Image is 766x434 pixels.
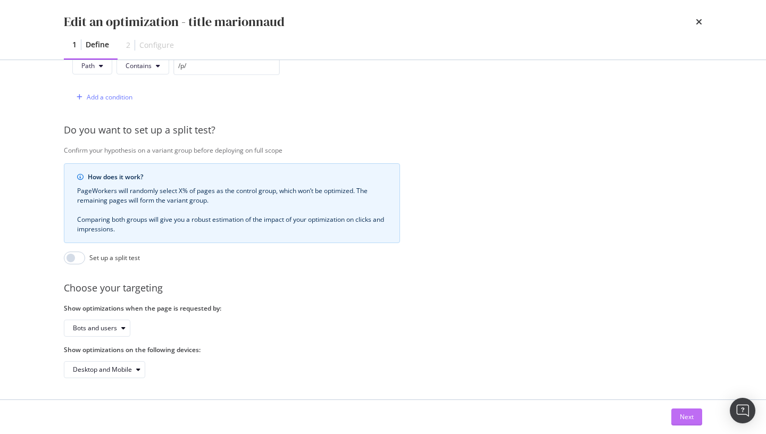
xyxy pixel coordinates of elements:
[86,39,109,50] div: Define
[73,325,117,331] div: Bots and users
[64,320,130,337] button: Bots and users
[696,13,702,31] div: times
[116,57,169,74] button: Contains
[64,361,145,378] button: Desktop and Mobile
[72,89,132,106] button: Add a condition
[89,253,140,262] div: Set up a split test
[81,61,95,70] span: Path
[72,57,112,74] button: Path
[73,366,132,373] div: Desktop and Mobile
[64,146,755,155] div: Confirm your hypothesis on a variant group before deploying on full scope
[139,40,174,51] div: Configure
[730,398,755,423] div: Open Intercom Messenger
[64,281,755,295] div: Choose your targeting
[87,93,132,102] div: Add a condition
[126,61,152,70] span: Contains
[64,345,400,354] label: Show optimizations on the following devices:
[77,186,387,234] div: PageWorkers will randomly select X% of pages as the control group, which won’t be optimized. The ...
[72,39,77,50] div: 1
[126,40,130,51] div: 2
[88,172,387,182] div: How does it work?
[680,412,694,421] div: Next
[64,13,285,31] div: Edit an optimization - title marionnaud
[64,304,400,313] label: Show optimizations when the page is requested by:
[671,408,702,425] button: Next
[64,123,755,137] div: Do you want to set up a split test?
[64,163,400,243] div: info banner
